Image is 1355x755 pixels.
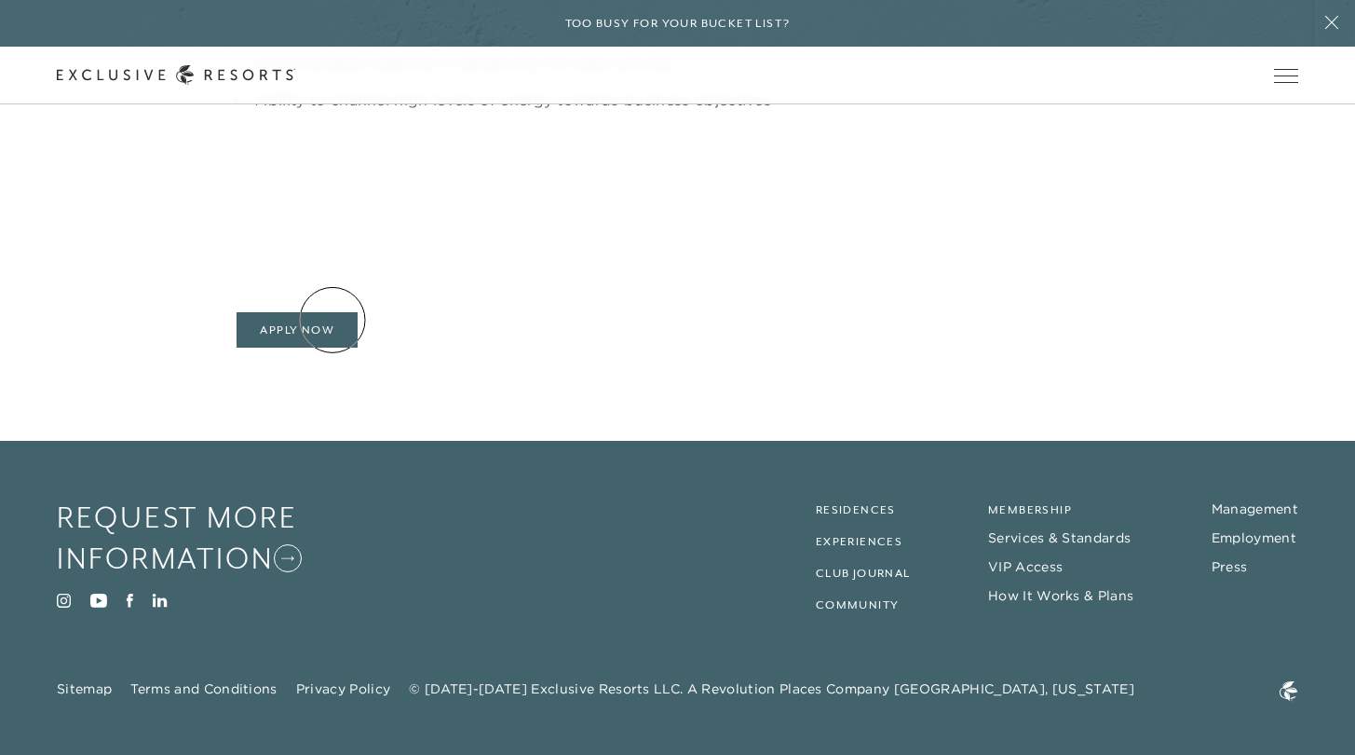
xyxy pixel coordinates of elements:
span: © [DATE]-[DATE] Exclusive Resorts LLC. A Revolution Places Company [GEOGRAPHIC_DATA], [US_STATE] [409,679,1134,699]
button: Open navigation [1274,69,1298,82]
a: Experiences [816,535,902,548]
a: Sitemap [57,680,112,697]
a: Employment [1212,529,1296,546]
a: VIP Access [988,558,1063,575]
a: Residences [816,503,896,516]
a: Request More Information [57,497,375,580]
h6: Too busy for your bucket list? [565,15,791,33]
a: Terms and Conditions [130,680,277,697]
a: Community [816,598,900,611]
a: Management [1212,501,1298,517]
a: How It Works & Plans [988,587,1133,604]
a: Privacy Policy [296,680,390,697]
a: Services & Standards [988,529,1131,546]
a: Apply Now [237,312,358,348]
a: Membership [988,503,1072,516]
a: Club Journal [816,567,911,580]
a: Press [1212,558,1248,575]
